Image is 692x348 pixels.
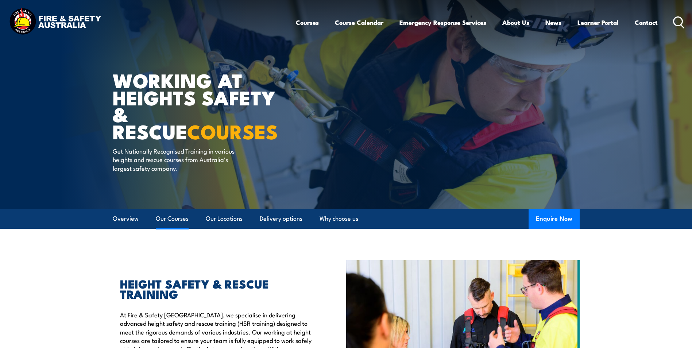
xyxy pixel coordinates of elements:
a: Overview [113,209,139,228]
p: Get Nationally Recognised Training in various heights and rescue courses from Australia’s largest... [113,147,246,172]
a: Learner Portal [577,13,619,32]
a: About Us [502,13,529,32]
a: Delivery options [260,209,302,228]
a: Contact [635,13,658,32]
button: Enquire Now [529,209,580,229]
h2: HEIGHT SAFETY & RESCUE TRAINING [120,278,313,299]
a: News [545,13,561,32]
a: Our Courses [156,209,189,228]
a: Why choose us [320,209,358,228]
a: Course Calendar [335,13,383,32]
a: Courses [296,13,319,32]
a: Emergency Response Services [399,13,486,32]
a: Our Locations [206,209,243,228]
strong: COURSES [187,116,278,146]
h1: WORKING AT HEIGHTS SAFETY & RESCUE [113,71,293,140]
